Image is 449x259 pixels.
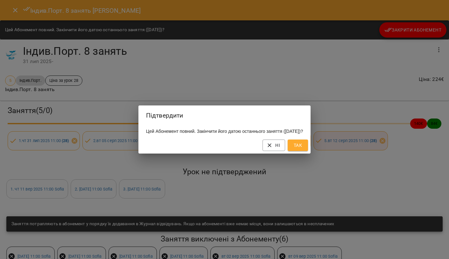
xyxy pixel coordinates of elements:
span: Ні [268,141,280,149]
h2: Підтвердити [146,111,303,120]
button: Так [288,140,308,151]
span: Так [293,141,303,149]
div: Цей Абонемент повний. Закінчити його датою останнього заняття ([DATE])? [138,126,311,137]
button: Ні [263,140,285,151]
